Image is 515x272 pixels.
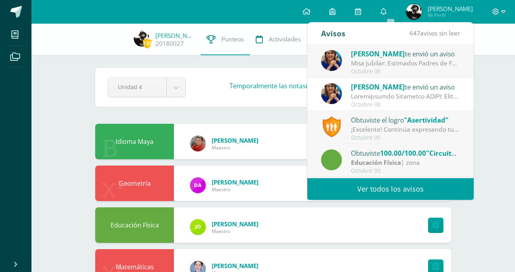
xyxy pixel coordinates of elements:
div: Octubre 08 [351,101,460,108]
div: | zona [351,158,460,167]
a: [PERSON_NAME] [212,136,258,144]
div: Octubre 03 [351,168,460,174]
span: "Circuito de resistencia" [426,149,506,158]
span: 647 [410,29,420,37]
div: Indicaciones Excursión IRTRA: Guatemala, 07 de octubre de 2025 Estimados Padres de Familia: De an... [351,92,460,101]
img: 05ddfdc08264272979358467217619c8.png [190,136,206,151]
img: 5d6f35d558c486632aab3bda9a330e6b.png [321,83,342,104]
span: Mi Perfil [428,12,473,19]
span: [PERSON_NAME] [351,82,405,91]
span: [PERSON_NAME] [428,5,473,13]
a: 20180027 [155,39,184,48]
a: Unidad 4 [108,78,185,97]
h3: Temporalmente las notas . [229,81,401,90]
a: [PERSON_NAME] [212,178,258,186]
span: "Asertividad" [404,116,449,125]
span: avisos sin leer [410,29,460,37]
img: 82cb8650c3364a68df28ab37f084364e.png [190,219,206,235]
img: 9ec2f35d84b77fba93b74c0ecd725fb6.png [190,177,206,193]
a: [PERSON_NAME] [155,32,195,39]
span: Actividades [269,35,301,43]
div: Octubre 05 [351,134,460,141]
span: [PERSON_NAME] [351,49,405,58]
span: 133 [143,38,151,48]
div: Misa Jubilar: Estimados Padres de Familia de Cuarto Primaria hasta Quinto Bachillerato: Bendicion... [351,59,460,68]
img: 5d6f35d558c486632aab3bda9a330e6b.png [321,50,342,71]
a: Trayectoria [306,24,364,55]
div: ¡Excelente! Continúa expresando tus opiniones y puntos de vista, y siempre recuerda respetar la o... [351,125,460,134]
a: [PERSON_NAME] [212,262,258,270]
div: te envió un aviso [351,82,460,92]
a: Actividades [250,24,306,55]
strong: no se encuentran disponibles [306,81,400,90]
div: Educación Física [95,207,174,243]
div: Obtuviste el logro [351,115,460,125]
span: Maestro [212,228,258,235]
div: Idioma Maya [95,124,174,159]
div: Geometría [95,166,174,201]
strong: Educación Física [351,158,401,167]
div: te envió un aviso [351,48,460,59]
img: a289ae5a801cbd10f2fd8acbfc65573f.png [134,31,150,47]
span: 100.00/100.00 [380,149,426,158]
span: Maestro [212,186,258,193]
img: a289ae5a801cbd10f2fd8acbfc65573f.png [406,4,422,20]
a: Punteos [201,24,250,55]
span: Unidad 4 [118,78,157,96]
a: [PERSON_NAME] [212,220,258,228]
span: Maestro [212,144,258,151]
a: Ver todos los avisos [307,178,474,200]
div: Octubre 08 [351,68,460,75]
span: Punteos [222,35,244,43]
div: Obtuviste en [351,148,460,158]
